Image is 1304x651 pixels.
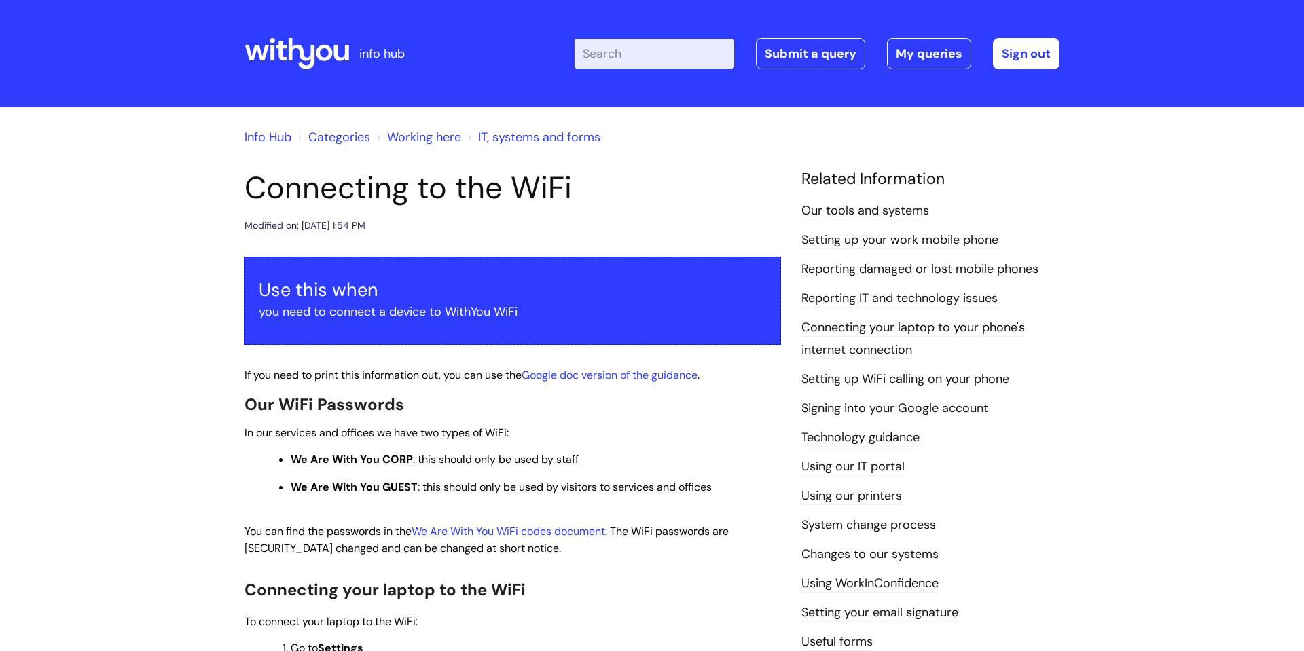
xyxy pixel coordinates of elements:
a: Our tools and systems [801,202,929,220]
a: Submit a query [756,38,865,69]
h1: Connecting to the WiFi [244,170,781,206]
a: Sign out [993,38,1059,69]
li: Solution home [295,126,370,148]
li: IT, systems and forms [465,126,600,148]
a: My queries [887,38,971,69]
h4: Related Information [801,170,1059,189]
p: you need to connect a device to WithYou WiFi [259,301,767,322]
a: Using our IT portal [801,458,905,476]
li: Working here [374,126,461,148]
a: Technology guidance [801,429,920,447]
a: Working here [387,129,461,145]
a: Using WorkInConfidence [801,575,939,593]
a: Categories [308,129,370,145]
span: Connecting your laptop to the WiFi [244,579,526,600]
a: IT, systems and forms [478,129,600,145]
a: Google doc version of the guidance [522,368,698,382]
a: Setting up your work mobile phone [801,231,998,249]
a: Using our printers [801,487,902,505]
a: System change process [801,517,936,534]
a: Reporting damaged or lost mobile phones [801,261,1038,278]
a: Signing into your Google account [801,400,988,417]
h3: Use this when [259,279,767,301]
strong: We Are With You GUEST [291,480,418,494]
span: In our services and offices we have two types of WiFi: [244,426,509,440]
a: Info Hub [244,129,291,145]
input: Search [575,39,734,69]
a: Useful forms [801,633,873,651]
div: Modified on: [DATE] 1:54 PM [244,217,365,234]
span: You can find the passwords in the . The WiFi passwords are [SECURITY_DATA] changed and can be cha... [244,524,729,555]
a: Setting your email signature [801,604,958,622]
p: info hub [359,43,405,64]
a: We Are With You WiFi codes document [412,524,605,538]
a: Reporting IT and technology issues [801,290,998,308]
div: | - [575,38,1059,69]
span: If you need to print this information out, you can use the . [244,368,700,382]
a: Changes to our systems [801,546,939,563]
span: To connect your laptop to the WiFi: [244,614,418,629]
span: : this should only be used by staff [291,452,579,466]
span: Our WiFi Passwords [244,394,404,415]
a: Setting up WiFi calling on your phone [801,371,1009,388]
a: Connecting your laptop to your phone's internet connection [801,319,1025,358]
span: : this should only be used by visitors to services and offices [291,480,712,494]
strong: We Are With You CORP [291,452,413,466]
